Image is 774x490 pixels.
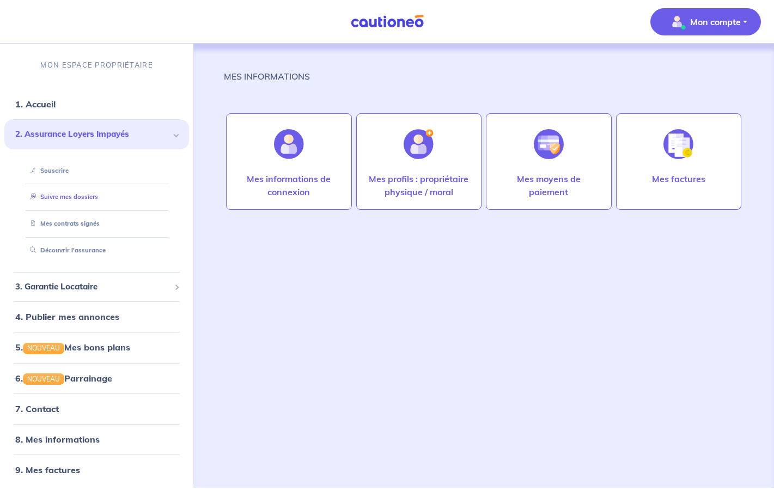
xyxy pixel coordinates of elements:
[15,311,119,322] a: 4. Publier mes annonces
[15,372,112,383] a: 6.NOUVEAUParrainage
[534,129,564,159] img: illu_credit_card_no_anim.svg
[17,241,176,259] div: Découvrir l'assurance
[26,167,69,174] a: Souscrire
[663,129,693,159] img: illu_invoice.svg
[497,172,600,198] p: Mes moyens de paiement
[40,60,153,70] p: MON ESPACE PROPRIÉTAIRE
[15,403,59,414] a: 7. Contact
[652,172,705,185] p: Mes factures
[17,188,176,206] div: Suivre mes dossiers
[26,220,100,227] a: Mes contrats signés
[15,99,56,110] a: 1. Accueil
[4,119,189,149] div: 2. Assurance Loyers Impayés
[15,434,100,445] a: 8. Mes informations
[26,193,98,201] a: Suivre mes dossiers
[368,172,470,198] p: Mes profils : propriétaire physique / moral
[274,129,304,159] img: illu_account.svg
[650,8,761,35] button: illu_account_valid_menu.svgMon compte
[17,162,176,180] div: Souscrire
[4,459,189,481] div: 9. Mes factures
[15,128,170,141] span: 2. Assurance Loyers Impayés
[4,306,189,328] div: 4. Publier mes annonces
[15,464,80,475] a: 9. Mes factures
[15,342,130,353] a: 5.NOUVEAUMes bons plans
[224,70,310,83] p: MES INFORMATIONS
[15,281,170,293] span: 3. Garantie Locataire
[4,367,189,389] div: 6.NOUVEAUParrainage
[4,398,189,420] div: 7. Contact
[4,93,189,115] div: 1. Accueil
[690,15,741,28] p: Mon compte
[4,336,189,358] div: 5.NOUVEAUMes bons plans
[4,276,189,298] div: 3. Garantie Locataire
[237,172,340,198] p: Mes informations de connexion
[404,129,434,159] img: illu_account_add.svg
[668,13,686,31] img: illu_account_valid_menu.svg
[4,428,189,450] div: 8. Mes informations
[346,15,428,28] img: Cautioneo
[26,246,106,254] a: Découvrir l'assurance
[17,215,176,233] div: Mes contrats signés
